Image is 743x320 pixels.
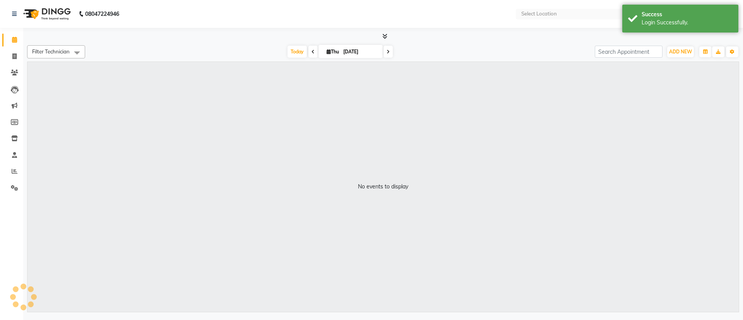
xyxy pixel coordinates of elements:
b: 08047224946 [85,3,119,25]
div: Success [642,10,733,19]
span: ADD NEW [669,49,692,55]
input: 2025-09-04 [341,46,380,58]
div: Select Location [521,10,557,18]
div: Login Successfully. [642,19,733,27]
button: ADD NEW [667,46,694,57]
span: Filter Technician [32,48,70,55]
span: Today [288,46,307,58]
input: Search Appointment [595,46,663,58]
span: Thu [325,49,341,55]
div: No events to display [358,183,408,191]
img: logo [20,3,73,25]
